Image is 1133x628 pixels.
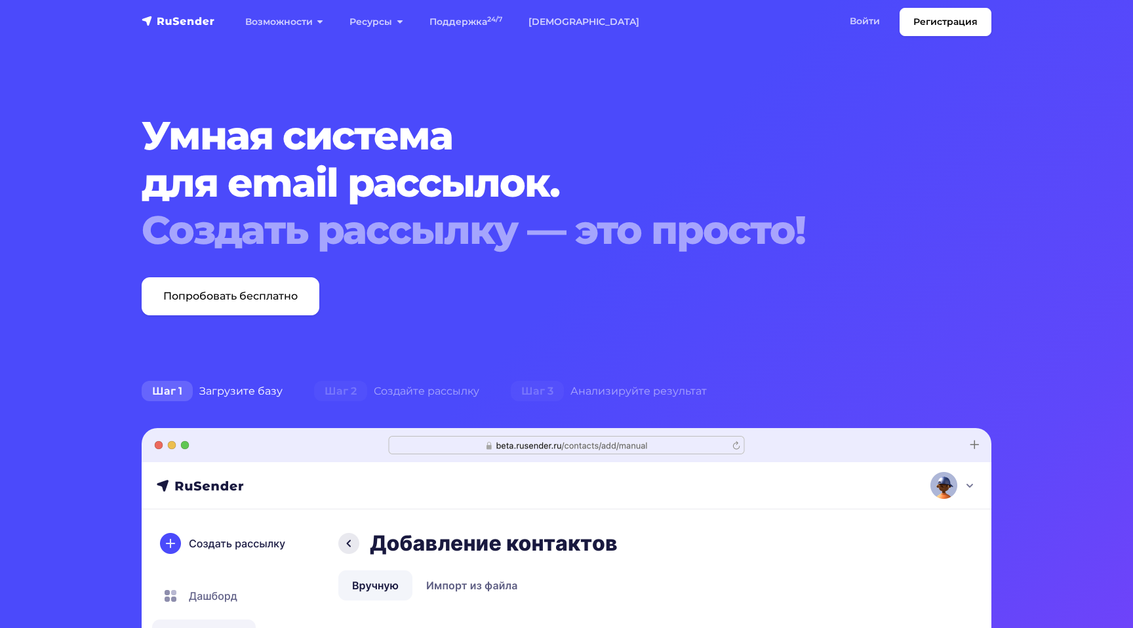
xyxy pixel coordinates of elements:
a: Возможности [232,9,336,35]
h1: Умная система для email рассылок. [142,112,919,254]
div: Создать рассылку — это просто! [142,206,919,254]
div: Загрузите базу [126,378,298,404]
a: Ресурсы [336,9,416,35]
sup: 24/7 [487,15,502,24]
a: [DEMOGRAPHIC_DATA] [515,9,652,35]
span: Шаг 3 [511,381,564,402]
div: Создайте рассылку [298,378,495,404]
a: Поддержка24/7 [416,9,515,35]
span: Шаг 1 [142,381,193,402]
span: Шаг 2 [314,381,367,402]
div: Анализируйте результат [495,378,723,404]
a: Попробовать бесплатно [142,277,319,315]
a: Войти [837,8,893,35]
a: Регистрация [900,8,991,36]
img: RuSender [142,14,215,28]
